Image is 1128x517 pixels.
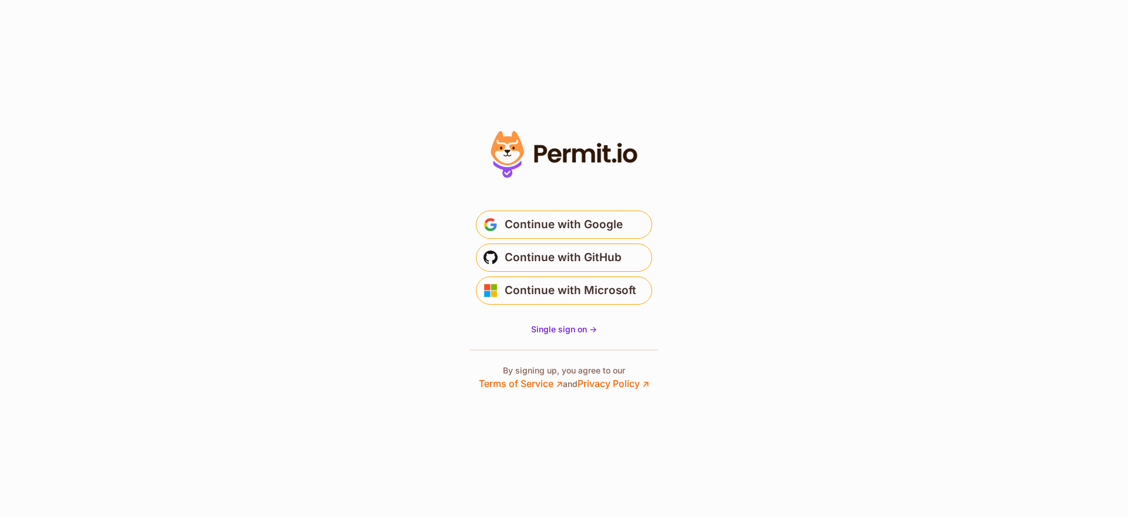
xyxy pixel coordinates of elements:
button: Continue with Google [476,211,652,239]
span: Continue with GitHub [505,248,622,267]
p: By signing up, you agree to our and [479,365,649,391]
button: Continue with Microsoft [476,276,652,305]
a: Single sign on -> [531,323,597,335]
a: Terms of Service ↗ [479,378,563,389]
span: Single sign on -> [531,324,597,334]
a: Privacy Policy ↗ [578,378,649,389]
span: Continue with Google [505,215,623,234]
button: Continue with GitHub [476,244,652,272]
span: Continue with Microsoft [505,281,636,300]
